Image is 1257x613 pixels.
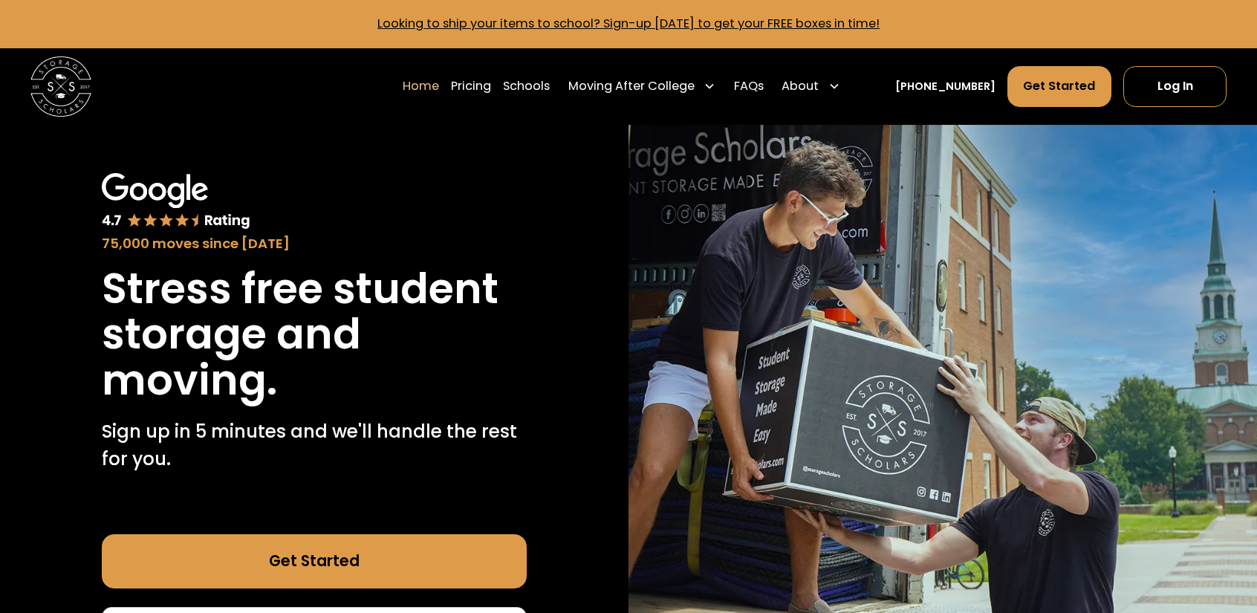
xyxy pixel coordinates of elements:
a: Get Started [102,534,527,589]
div: About [776,65,846,108]
a: Home [403,65,439,108]
p: Sign up in 5 minutes and we'll handle the rest for you. [102,418,527,473]
a: Get Started [1007,66,1111,107]
a: Log In [1123,66,1227,107]
div: Moving After College [562,65,722,108]
img: Storage Scholars main logo [30,56,91,117]
a: Schools [503,65,550,108]
a: Pricing [451,65,491,108]
a: FAQs [734,65,764,108]
div: 75,000 moves since [DATE] [102,233,527,254]
a: Looking to ship your items to school? Sign-up [DATE] to get your FREE boxes in time! [377,15,880,32]
div: About [782,77,819,96]
img: Google 4.7 star rating [102,173,250,230]
div: Moving After College [568,77,695,96]
a: [PHONE_NUMBER] [895,79,995,94]
h1: Stress free student storage and moving. [102,266,527,403]
a: home [30,56,91,117]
